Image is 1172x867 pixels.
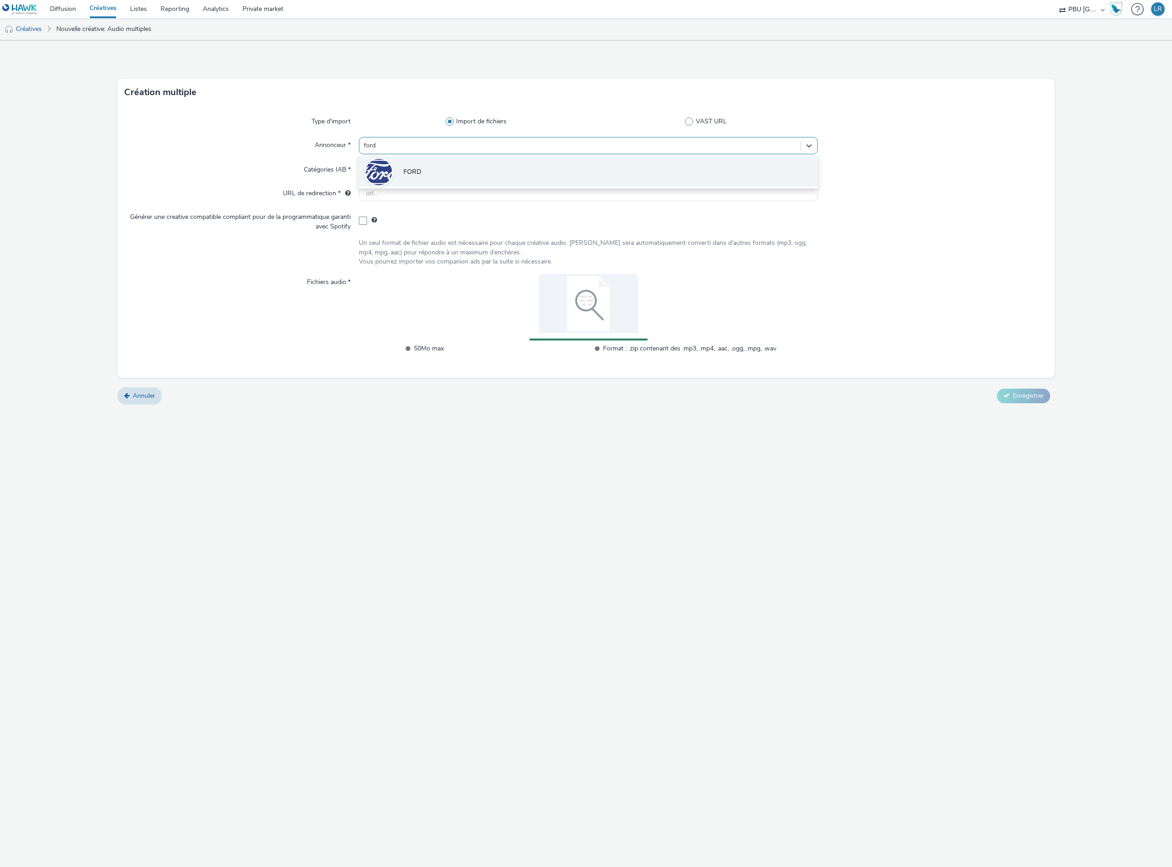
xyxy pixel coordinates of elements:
[1154,2,1162,16] div: LR
[52,18,156,40] a: Nouvelle créative: Audio multiples
[403,167,421,177] span: FORD
[696,117,727,126] span: VAST URL
[279,185,354,198] label: URL de redirection *
[300,162,354,174] label: Catégories IAB *
[133,391,155,400] span: Annuler
[359,238,818,266] div: Un seul format de fichier audio est nécessaire pour chaque créative audio. [PERSON_NAME] sera aut...
[1109,2,1127,16] a: Hawk Academy
[603,343,776,354] span: Format : .zip contenant des .mp3, .mp4, .aac, .ogg, .mpg, .wav
[303,274,354,287] label: Fichiers audio *
[456,117,507,126] span: Import de fichiers
[414,343,587,354] span: 50Mo max
[1109,2,1123,16] img: Hawk Academy
[117,387,162,405] a: Annuler
[125,209,354,231] label: Générer une creative compatible compliant pour de la programmatique garanti avec Spotify
[529,274,648,333] img: WEPO.zip
[997,389,1050,403] button: Enregistrer
[311,137,354,150] label: Annonceur *
[1013,391,1044,400] span: Enregistrer
[372,216,377,225] div: Choisissez 'PG Spotify' pour optimiser les offres pour Spotify. Seuls les formats .mp3 et .ogg so...
[366,159,392,185] img: FORD
[308,113,354,126] label: Type d'import
[5,25,14,34] img: audio
[359,185,818,201] input: url...
[341,189,351,198] div: L'URL de redirection sera utilisée comme URL de validation avec certains SSP et ce sera l'URL de ...
[124,86,196,99] h3: Création multiple
[2,4,37,15] img: undefined Logo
